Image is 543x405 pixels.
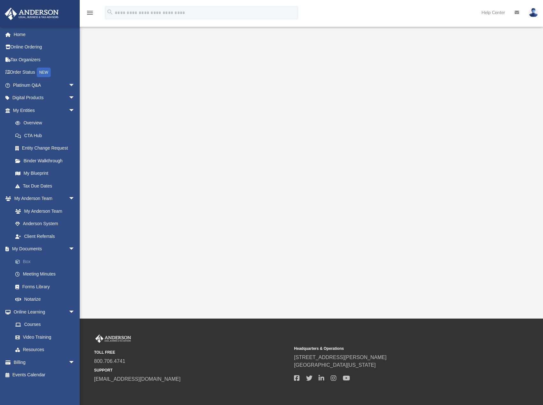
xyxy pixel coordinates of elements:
[9,117,84,129] a: Overview
[9,180,84,192] a: Tax Due Dates
[69,92,81,105] span: arrow_drop_down
[4,369,84,381] a: Events Calendar
[9,255,84,268] a: Box
[69,243,81,256] span: arrow_drop_down
[4,92,84,104] a: Digital Productsarrow_drop_down
[9,268,84,281] a: Meeting Minutes
[529,8,538,17] img: User Pic
[94,335,132,343] img: Anderson Advisors Platinum Portal
[4,79,84,92] a: Platinum Q&Aarrow_drop_down
[9,154,84,167] a: Binder Walkthrough
[69,79,81,92] span: arrow_drop_down
[37,68,51,77] div: NEW
[9,293,84,306] a: Notarize
[9,318,81,331] a: Courses
[4,104,84,117] a: My Entitiesarrow_drop_down
[9,331,78,343] a: Video Training
[4,41,84,54] a: Online Ordering
[69,104,81,117] span: arrow_drop_down
[9,217,81,230] a: Anderson System
[3,8,61,20] img: Anderson Advisors Platinum Portal
[4,306,81,318] a: Online Learningarrow_drop_down
[4,66,84,79] a: Order StatusNEW
[4,356,84,369] a: Billingarrow_drop_down
[69,306,81,319] span: arrow_drop_down
[9,205,78,217] a: My Anderson Team
[9,129,84,142] a: CTA Hub
[9,343,81,356] a: Resources
[94,350,290,355] small: TOLL FREE
[9,230,81,243] a: Client Referrals
[9,142,84,155] a: Entity Change Request
[94,376,180,382] a: [EMAIL_ADDRESS][DOMAIN_NAME]
[294,346,489,351] small: Headquarters & Operations
[69,192,81,205] span: arrow_drop_down
[4,192,81,205] a: My Anderson Teamarrow_drop_down
[86,12,94,17] a: menu
[69,356,81,369] span: arrow_drop_down
[4,243,84,255] a: My Documentsarrow_drop_down
[4,53,84,66] a: Tax Organizers
[94,367,290,373] small: SUPPORT
[94,358,125,364] a: 800.706.4741
[9,167,81,180] a: My Blueprint
[4,28,84,41] a: Home
[106,9,114,16] i: search
[9,280,81,293] a: Forms Library
[294,362,376,368] a: [GEOGRAPHIC_DATA][US_STATE]
[294,355,386,360] a: [STREET_ADDRESS][PERSON_NAME]
[86,9,94,17] i: menu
